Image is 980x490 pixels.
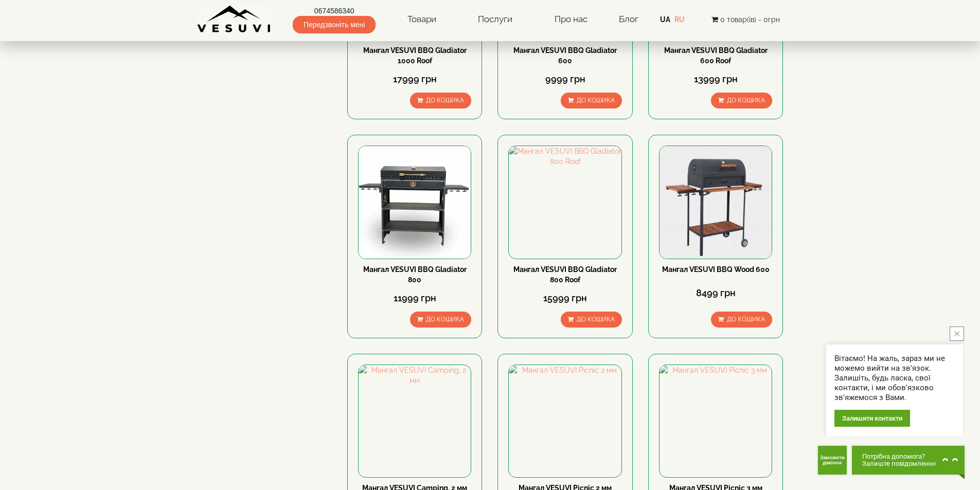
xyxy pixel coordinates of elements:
[197,5,272,33] img: Завод VESUVI
[363,46,467,65] a: Мангал VESUVI BBQ Gladiator 1000 Roof
[660,146,772,258] img: Мангал VESUVI BBQ Wood 600
[508,292,621,305] div: 15999 грн
[659,286,772,300] div: 8499 грн
[426,316,464,323] span: До кошика
[834,354,955,403] div: Вітаємо! На жаль, зараз ми не можемо вийти на зв'язок. Залишіть, будь ласка, свої контакти, і ми ...
[513,46,617,65] a: Мангал VESUVI BBQ Gladiator 600
[397,8,447,31] a: Товари
[862,453,937,460] span: Потрібна допомога?
[410,312,471,328] button: До кошика
[468,8,523,31] a: Послуги
[509,146,621,258] img: Мангал VESUVI BBQ Gladiator 800 Roof
[577,316,615,323] span: До кошика
[619,14,638,24] a: Блог
[664,46,768,65] a: Мангал VESUVI BBQ Gladiator 600 Roof
[950,326,964,341] button: close button
[410,93,471,108] button: До кошика
[818,446,847,475] button: Get Call button
[359,146,471,258] img: Мангал VESUVI BBQ Gladiator 800
[426,97,464,104] span: До кошика
[358,72,471,86] div: 17999 грн
[544,8,598,31] a: Про нас
[727,97,765,104] span: До кошика
[852,446,965,475] button: Chat button
[674,15,685,24] a: RU
[727,316,765,323] span: До кошика
[561,93,622,108] button: До кошика
[662,265,770,274] a: Мангал VESUVI BBQ Wood 600
[359,365,471,477] img: Мангал VESUVI Camping, 2 мм
[660,15,670,24] a: UA
[818,455,847,465] span: Замовити дзвінок
[660,365,772,477] img: Мангал VESUVI Picnic 3 мм
[293,6,376,16] a: 0674586340
[293,16,376,33] span: Передзвоніть мені
[708,14,783,25] button: 0 товар(ів) - 0грн
[577,97,615,104] span: До кошика
[513,265,617,284] a: Мангал VESUVI BBQ Gladiator 800 Roof
[561,312,622,328] button: До кошика
[659,72,772,86] div: 13999 грн
[358,292,471,305] div: 11999 грн
[711,312,772,328] button: До кошика
[834,410,910,427] div: Залишити контакти
[711,93,772,108] button: До кошика
[509,365,621,477] img: Мангал VESUVI Picnic 2 мм
[363,265,467,284] a: Мангал VESUVI BBQ Gladiator 800
[508,72,621,86] div: 9999 грн
[862,460,937,467] span: Залиште повідомлення
[720,15,780,24] span: 0 товар(ів) - 0грн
